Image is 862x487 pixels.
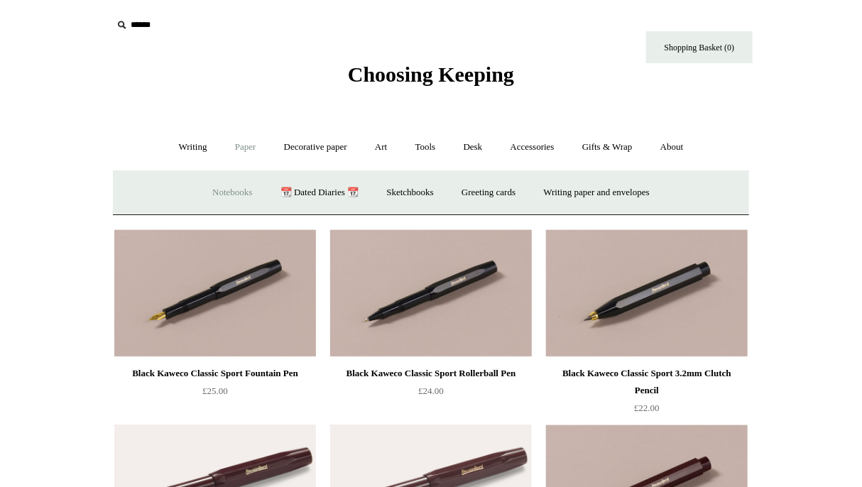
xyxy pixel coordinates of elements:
[634,403,660,413] span: £22.00
[373,174,446,212] a: Sketchbooks
[550,365,744,399] div: Black Kaweco Classic Sport 3.2mm Clutch Pencil
[403,128,449,166] a: Tools
[118,365,312,382] div: Black Kaweco Classic Sport Fountain Pen
[202,385,228,396] span: £25.00
[271,128,360,166] a: Decorative paper
[268,174,371,212] a: 📆 Dated Diaries 📆
[114,229,316,357] img: Black Kaweco Classic Sport Fountain Pen
[114,365,316,423] a: Black Kaweco Classic Sport Fountain Pen £25.00
[569,128,645,166] a: Gifts & Wrap
[348,62,514,86] span: Choosing Keeping
[418,385,444,396] span: £24.00
[334,365,528,382] div: Black Kaweco Classic Sport Rollerball Pen
[114,229,316,357] a: Black Kaweco Classic Sport Fountain Pen Black Kaweco Classic Sport Fountain Pen
[348,74,514,84] a: Choosing Keeping
[546,229,748,357] img: Black Kaweco Classic Sport 3.2mm Clutch Pencil
[200,174,265,212] a: Notebooks
[362,128,400,166] a: Art
[166,128,220,166] a: Writing
[546,365,748,423] a: Black Kaweco Classic Sport 3.2mm Clutch Pencil £22.00
[330,365,532,423] a: Black Kaweco Classic Sport Rollerball Pen £24.00
[498,128,567,166] a: Accessories
[546,229,748,357] a: Black Kaweco Classic Sport 3.2mm Clutch Pencil Black Kaweco Classic Sport 3.2mm Clutch Pencil
[222,128,269,166] a: Paper
[646,31,753,63] a: Shopping Basket (0)
[531,174,662,212] a: Writing paper and envelopes
[330,229,532,357] a: Black Kaweco Classic Sport Rollerball Pen Black Kaweco Classic Sport Rollerball Pen
[648,128,697,166] a: About
[451,128,496,166] a: Desk
[449,174,528,212] a: Greeting cards
[330,229,532,357] img: Black Kaweco Classic Sport Rollerball Pen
